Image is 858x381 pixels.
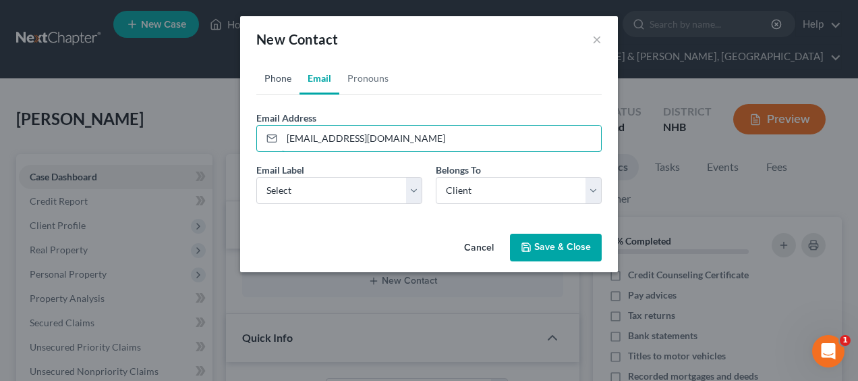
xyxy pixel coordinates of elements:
[812,335,845,367] iframe: Intercom live chat
[510,234,602,262] button: Save & Close
[339,62,397,95] a: Pronouns
[256,62,299,95] a: Phone
[256,163,304,177] label: Email Label
[436,164,481,176] span: Belongs To
[299,62,339,95] a: Email
[256,31,338,47] span: New Contact
[282,126,601,151] input: Email Address
[592,31,602,47] button: ×
[840,335,851,346] span: 1
[256,111,316,125] label: Email Address
[453,235,505,262] button: Cancel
